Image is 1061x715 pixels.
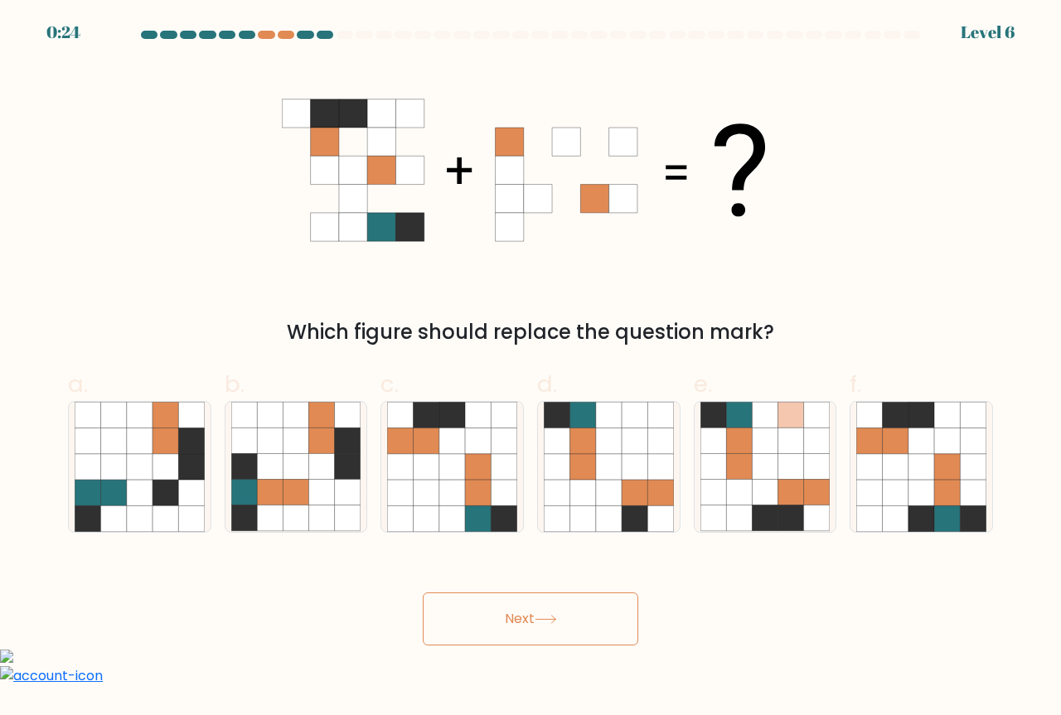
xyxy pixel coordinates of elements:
[694,368,712,400] span: e.
[961,20,1015,45] div: Level 6
[46,20,80,45] div: 0:24
[537,368,557,400] span: d.
[225,368,245,400] span: b.
[78,317,983,347] div: Which figure should replace the question mark?
[380,368,399,400] span: c.
[68,368,88,400] span: a.
[850,368,861,400] span: f.
[423,592,638,645] button: Next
